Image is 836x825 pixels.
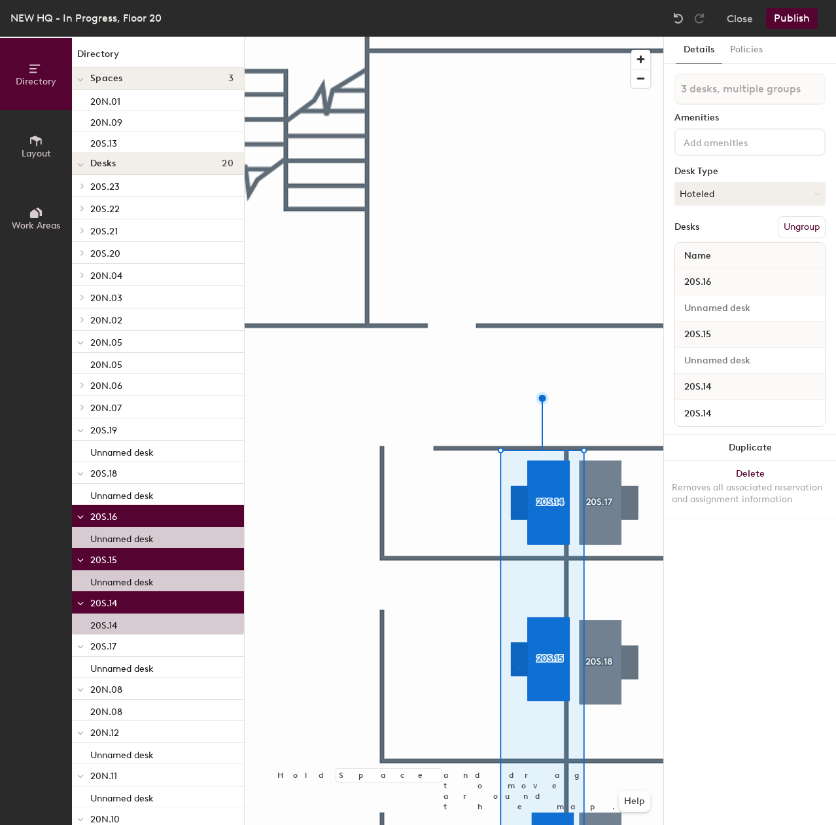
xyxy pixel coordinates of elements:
input: Unnamed desk [678,352,822,370]
span: Name [678,244,718,268]
p: Unnamed desk [90,659,154,674]
span: 20S.20 [90,248,120,259]
button: Duplicate [664,435,836,461]
button: Publish [766,8,818,29]
p: 20S.13 [90,134,117,149]
span: Layout [22,148,51,159]
button: Policies [722,37,771,64]
span: 20S.21 [90,226,118,237]
p: 20N.09 [90,113,122,128]
p: Unnamed desk [90,486,154,502]
span: 20S.16 [678,270,718,294]
span: 20N.10 [90,814,120,825]
span: Directory [16,76,56,87]
p: 20S.14 [90,616,117,631]
div: Desks [674,222,699,232]
span: 20N.04 [90,270,122,282]
span: 20S.22 [90,204,120,215]
span: 3 [228,73,234,84]
input: Unnamed desk [678,404,822,422]
div: Amenities [674,113,826,123]
span: 20N.07 [90,403,122,414]
span: 20S.15 [678,323,718,346]
span: 20N.05 [90,337,122,348]
input: Add amenities [681,134,799,149]
button: Help [619,791,650,812]
span: 20 [222,158,234,169]
span: 20S.18 [90,468,117,479]
p: Unnamed desk [90,746,154,761]
div: Desk Type [674,166,826,177]
p: Unnamed desk [90,573,154,588]
span: 20N.11 [90,771,117,782]
p: 20N.08 [90,703,122,718]
span: 20N.08 [90,684,122,695]
span: 20N.12 [90,727,119,739]
h1: Directory [72,47,244,67]
span: 20S.23 [90,181,120,192]
span: Spaces [90,73,123,84]
p: Unnamed desk [90,789,154,804]
div: Removes all associated reservation and assignment information [672,482,828,505]
p: 20N.05 [90,356,122,371]
span: 20S.15 [90,555,117,566]
span: 20S.17 [90,641,116,652]
span: 20S.14 [90,598,117,609]
div: NEW HQ - In Progress, Floor 20 [10,10,162,26]
span: 20S.16 [90,511,117,522]
img: Redo [693,12,706,25]
input: Unnamed desk [678,299,822,318]
p: Unnamed desk [90,530,154,545]
p: Unnamed desk [90,443,154,458]
span: Desks [90,158,116,169]
button: Hoteled [674,182,826,206]
span: Work Areas [12,220,60,231]
p: 20N.01 [90,92,120,107]
span: 20S.19 [90,425,117,436]
span: 20N.06 [90,380,122,392]
img: Undo [672,12,685,25]
button: Close [727,8,753,29]
button: DeleteRemoves all associated reservation and assignment information [664,461,836,519]
span: 20N.02 [90,315,122,326]
button: Details [676,37,722,64]
span: 20N.03 [90,293,122,304]
span: 20S.14 [678,375,718,399]
button: Ungroup [778,216,826,238]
